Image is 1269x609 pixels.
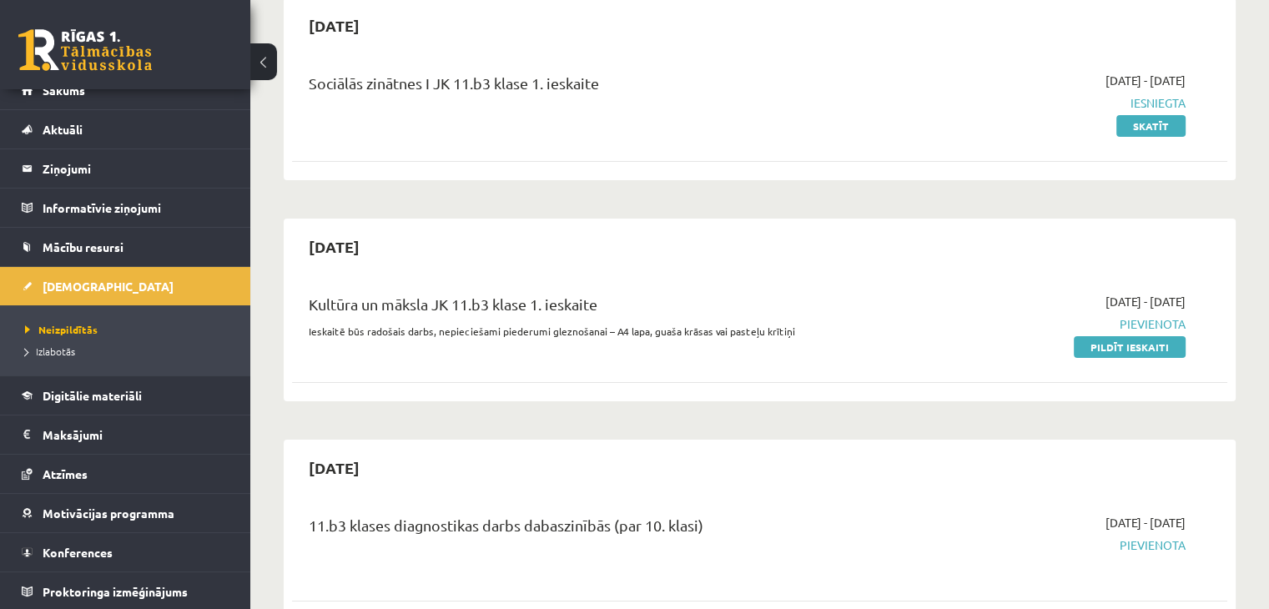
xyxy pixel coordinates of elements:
span: Motivācijas programma [43,506,174,521]
a: Motivācijas programma [22,494,229,532]
span: [DATE] - [DATE] [1105,514,1186,531]
a: Informatīvie ziņojumi [22,189,229,227]
legend: Maksājumi [43,415,229,454]
span: Pievienota [910,536,1186,554]
span: Mācību resursi [43,239,123,254]
div: Kultūra un māksla JK 11.b3 klase 1. ieskaite [309,293,885,324]
span: Neizpildītās [25,323,98,336]
legend: Ziņojumi [43,149,229,188]
p: Ieskaitē būs radošais darbs, nepieciešami piederumi gleznošanai – A4 lapa, guaša krāsas vai paste... [309,324,885,339]
a: Maksājumi [22,415,229,454]
a: Izlabotās [25,344,234,359]
a: Mācību resursi [22,228,229,266]
h2: [DATE] [292,6,376,45]
span: Aktuāli [43,122,83,137]
span: Proktoringa izmēģinājums [43,584,188,599]
span: Atzīmes [43,466,88,481]
a: Atzīmes [22,455,229,493]
span: Konferences [43,545,113,560]
span: Sākums [43,83,85,98]
a: Ziņojumi [22,149,229,188]
a: Digitālie materiāli [22,376,229,415]
div: 11.b3 klases diagnostikas darbs dabaszinībās (par 10. klasi) [309,514,885,545]
span: Izlabotās [25,345,75,358]
span: Pievienota [910,315,1186,333]
span: [DEMOGRAPHIC_DATA] [43,279,174,294]
a: Aktuāli [22,110,229,148]
span: Iesniegta [910,94,1186,112]
a: Skatīt [1116,115,1186,137]
a: Sākums [22,71,229,109]
a: Rīgas 1. Tālmācības vidusskola [18,29,152,71]
span: [DATE] - [DATE] [1105,293,1186,310]
a: [DEMOGRAPHIC_DATA] [22,267,229,305]
span: [DATE] - [DATE] [1105,72,1186,89]
a: Pildīt ieskaiti [1074,336,1186,358]
div: Sociālās zinātnes I JK 11.b3 klase 1. ieskaite [309,72,885,103]
h2: [DATE] [292,227,376,266]
span: Digitālie materiāli [43,388,142,403]
a: Neizpildītās [25,322,234,337]
legend: Informatīvie ziņojumi [43,189,229,227]
a: Konferences [22,533,229,571]
h2: [DATE] [292,448,376,487]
